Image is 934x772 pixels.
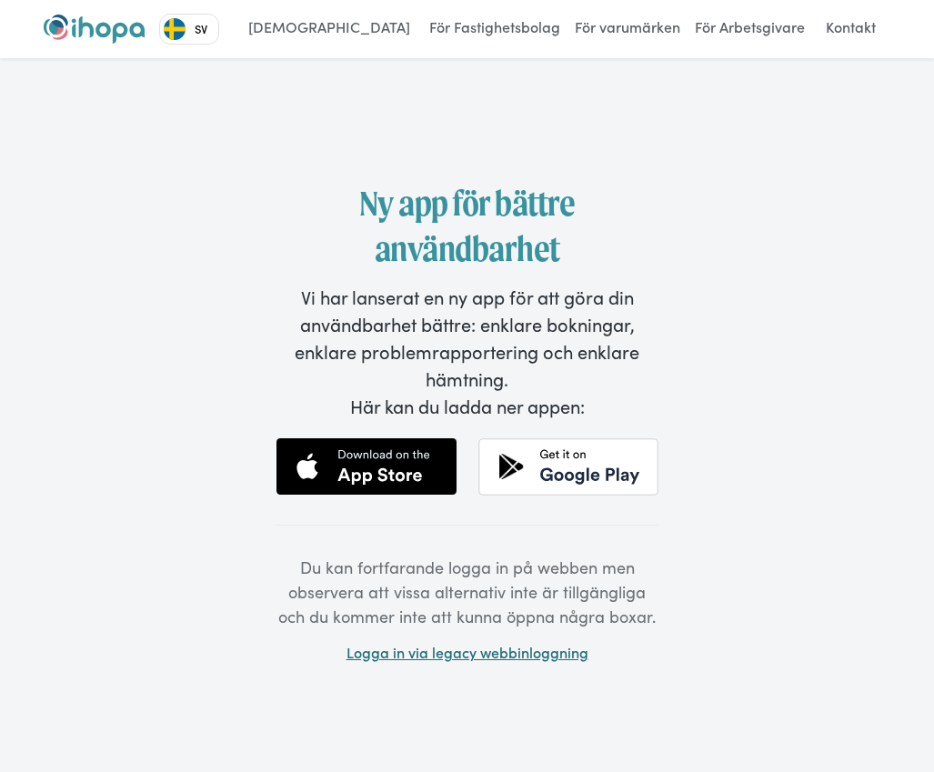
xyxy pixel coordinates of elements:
div: Language [159,14,219,45]
a: Kontakt [815,15,887,44]
a: SV [160,15,218,44]
img: Button to download the app from the App Store [276,438,457,495]
a: För Arbetsgivare [690,15,809,44]
h3: Ny app för bättre användbarhet [286,181,649,272]
img: Button to download the app from Google Play [478,438,658,496]
aside: Language selected: Svenska [159,14,219,45]
a: [DEMOGRAPHIC_DATA] [239,15,419,44]
a: Logga in via legacy webbinloggning [346,643,588,663]
a: För Fastighetsbolag [425,15,565,44]
img: ihopa logo [44,15,145,44]
p: Vi har lanserat en ny app för att göra din användbarhet bättre: enklare bokningar, enklare proble... [276,283,658,419]
a: För varumärken [570,15,685,44]
a: home [44,15,145,44]
p: Du kan fortfarande logga in på webben men observera att vissa alternativ inte är tillgängliga och... [276,555,658,628]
